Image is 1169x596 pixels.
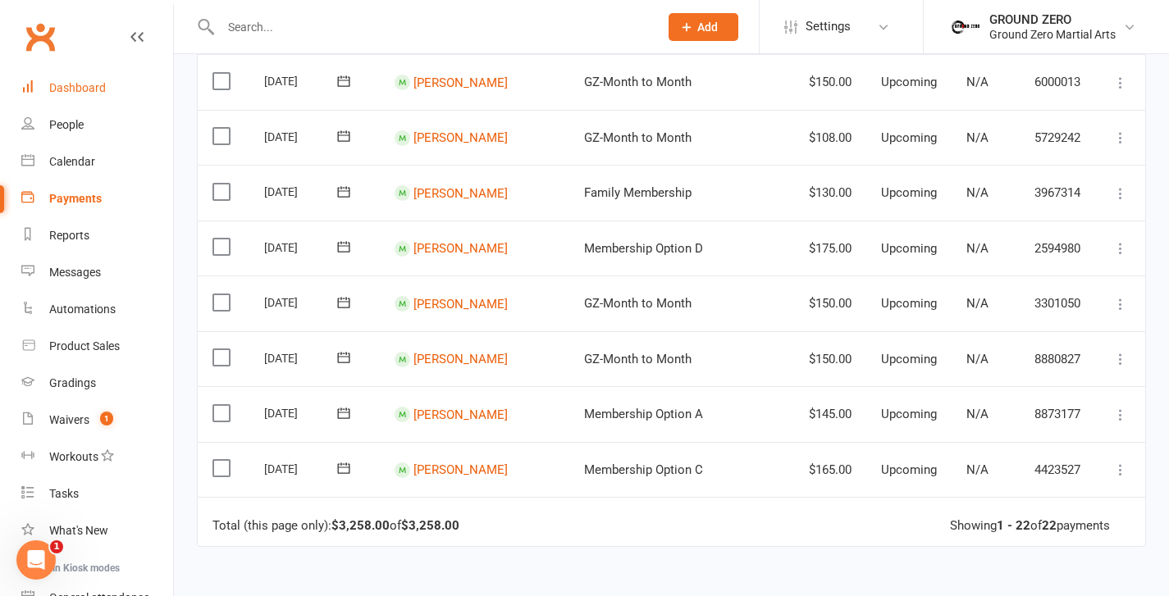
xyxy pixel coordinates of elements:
[21,512,173,549] a: What's New
[966,185,989,200] span: N/A
[413,75,508,89] a: [PERSON_NAME]
[989,12,1116,27] div: GROUND ZERO
[413,352,508,366] a: [PERSON_NAME]
[584,352,692,366] span: GZ-Month to Month
[100,412,113,425] span: 1
[49,81,106,94] div: Dashboard
[264,456,340,481] div: [DATE]
[794,221,866,276] td: $175.00
[794,386,866,442] td: $145.00
[881,185,937,200] span: Upcoming
[997,518,1030,533] strong: 1 - 22
[584,296,692,311] span: GZ-Month to Month
[264,289,340,315] div: [DATE]
[401,518,459,533] strong: $3,258.00
[966,296,989,311] span: N/A
[584,407,703,421] span: Membership Option A
[413,407,508,421] a: [PERSON_NAME]
[49,155,95,168] div: Calendar
[49,487,79,500] div: Tasks
[989,27,1116,42] div: Ground Zero Martial Arts
[697,20,718,34] span: Add
[49,118,84,131] div: People
[49,303,116,316] div: Automations
[49,413,89,426] div: Waivers
[21,439,173,475] a: Workouts
[584,462,703,477] span: Membership Option C
[331,518,390,533] strong: $3,258.00
[16,540,56,580] iframe: Intercom live chat
[966,75,989,89] span: N/A
[794,275,866,331] td: $150.00
[413,296,508,311] a: [PERSON_NAME]
[21,107,173,143] a: People
[49,229,89,242] div: Reports
[50,540,63,553] span: 1
[49,524,108,537] div: What's New
[49,192,102,205] div: Payments
[881,75,937,89] span: Upcoming
[881,462,937,477] span: Upcoming
[950,519,1110,533] div: Showing of payments
[413,185,508,200] a: [PERSON_NAME]
[264,234,340,260] div: [DATE]
[21,70,173,107] a: Dashboard
[881,241,937,256] span: Upcoming
[21,365,173,402] a: Gradings
[794,442,866,498] td: $165.00
[1020,221,1096,276] td: 2594980
[49,266,101,279] div: Messages
[21,291,173,328] a: Automations
[20,16,61,57] a: Clubworx
[881,296,937,311] span: Upcoming
[966,241,989,256] span: N/A
[584,185,692,200] span: Family Membership
[794,110,866,166] td: $108.00
[881,352,937,366] span: Upcoming
[264,124,340,149] div: [DATE]
[1020,275,1096,331] td: 3301050
[881,407,937,421] span: Upcoming
[264,68,340,93] div: [DATE]
[966,130,989,145] span: N/A
[966,462,989,477] span: N/A
[413,462,508,477] a: [PERSON_NAME]
[1020,110,1096,166] td: 5729242
[1020,331,1096,387] td: 8880827
[806,8,851,45] span: Settings
[264,345,340,371] div: [DATE]
[794,54,866,110] td: $150.00
[413,241,508,256] a: [PERSON_NAME]
[21,254,173,291] a: Messages
[948,11,981,43] img: thumb_image1749514215.png
[584,75,692,89] span: GZ-Month to Month
[21,180,173,217] a: Payments
[1042,518,1057,533] strong: 22
[584,130,692,145] span: GZ-Month to Month
[49,339,120,353] div: Product Sales
[966,352,989,366] span: N/A
[49,376,96,389] div: Gradings
[264,179,340,204] div: [DATE]
[264,400,340,425] div: [DATE]
[21,402,173,439] a: Waivers 1
[794,331,866,387] td: $150.00
[21,217,173,254] a: Reports
[1020,54,1096,110] td: 6000013
[212,519,459,533] div: Total (this page only): of
[1020,442,1096,498] td: 4423527
[1020,386,1096,442] td: 8873177
[413,130,508,145] a: [PERSON_NAME]
[794,165,866,221] td: $130.00
[49,450,98,463] div: Workouts
[966,407,989,421] span: N/A
[21,328,173,365] a: Product Sales
[584,241,703,256] span: Membership Option D
[216,16,647,39] input: Search...
[21,143,173,180] a: Calendar
[21,475,173,512] a: Tasks
[669,13,738,41] button: Add
[881,130,937,145] span: Upcoming
[1020,165,1096,221] td: 3967314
